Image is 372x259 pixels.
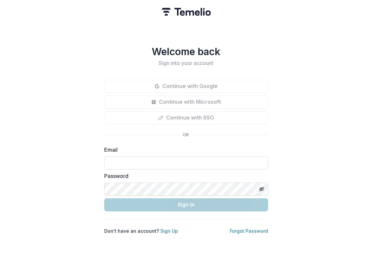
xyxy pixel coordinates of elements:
[104,80,268,93] button: Continue with Google
[104,172,264,180] label: Password
[104,198,268,211] button: Sign In
[104,46,268,57] h1: Welcome back
[104,60,268,66] h2: Sign into your account
[104,96,268,109] button: Continue with Microsoft
[160,228,178,234] a: Sign Up
[162,8,211,16] img: Temelio
[104,111,268,124] button: Continue with SSO
[104,227,178,234] p: Don't have an account?
[256,184,267,194] button: Toggle password visibility
[230,228,268,234] a: Forgot Password
[104,146,264,154] label: Email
